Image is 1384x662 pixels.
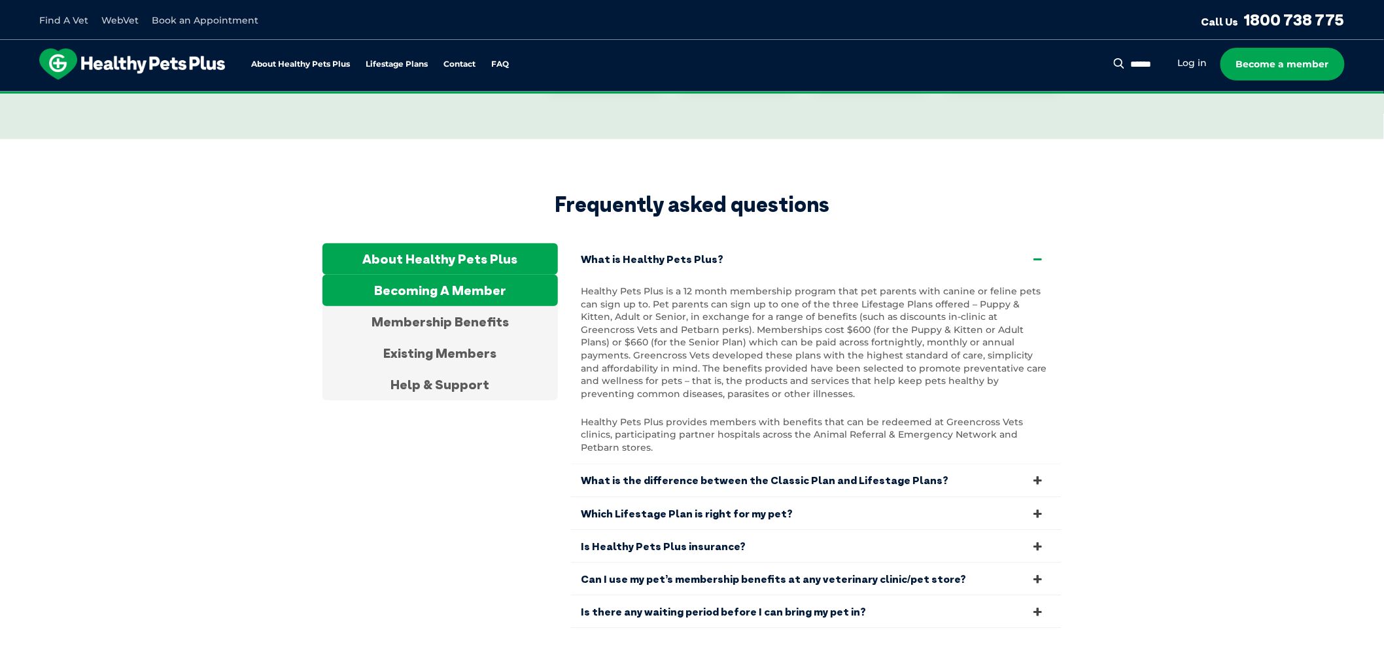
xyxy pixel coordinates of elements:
[39,48,225,80] img: hpp-logo
[1220,48,1345,80] a: Become a member
[571,596,1062,628] a: Is there any waiting period before I can bring my pet in?
[152,14,258,26] a: Book an Appointment
[101,14,139,26] a: WebVet
[322,306,558,338] div: Membership Benefits
[1202,10,1345,29] a: Call Us1800 738 775
[581,416,1052,455] p: Healthy Pets Plus provides members with benefits that can be redeemed at Greencross Vets clinics,...
[571,531,1062,563] a: Is Healthy Pets Plus insurance?
[581,285,1052,400] p: Healthy Pets Plus is a 12 month membership program that pet parents with canine or feline pets ca...
[322,369,558,400] div: Help & Support
[251,60,350,69] a: About Healthy Pets Plus
[1178,57,1207,69] a: Log in
[322,338,558,369] div: Existing Members
[571,563,1062,595] a: Can I use my pet’s membership benefits at any veterinary clinic/pet store?
[443,60,476,69] a: Contact
[571,243,1062,275] a: What is Healthy Pets Plus?
[491,60,509,69] a: FAQ
[322,275,558,306] div: Becoming A Member
[322,192,1062,217] h2: Frequently asked questions
[366,60,428,69] a: Lifestage Plans
[571,498,1062,530] a: Which Lifestage Plan is right for my pet?
[322,243,558,275] div: About Healthy Pets Plus
[1202,15,1239,28] span: Call Us
[448,92,937,103] span: Proactive, preventative wellness program designed to keep your pet healthier and happier for longer
[39,14,88,26] a: Find A Vet
[571,464,1062,496] a: What is the difference between the Classic Plan and Lifestage Plans?
[1111,57,1128,70] button: Search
